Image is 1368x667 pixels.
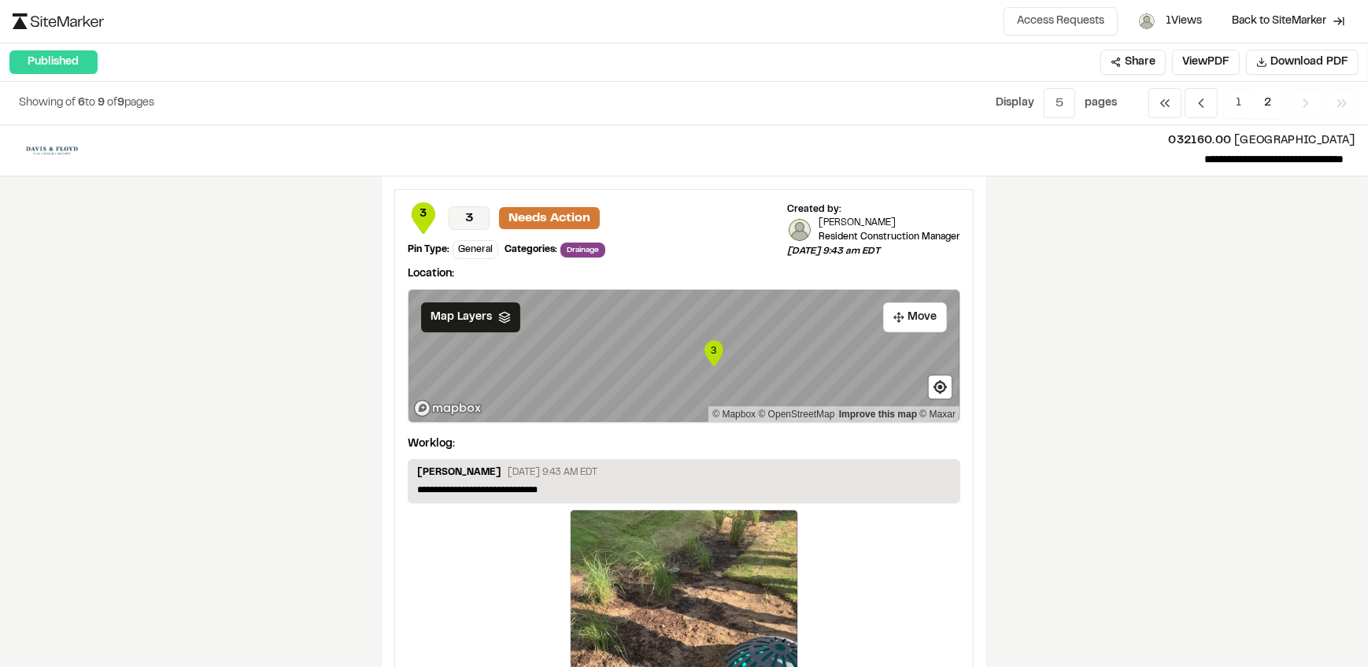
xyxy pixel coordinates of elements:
p: [DATE] 9:43 am EDT [787,244,960,258]
div: General [453,240,498,259]
nav: Navigation [1148,88,1359,118]
p: page s [1085,94,1117,112]
span: 3 [408,206,439,223]
p: to of pages [19,94,154,112]
button: 5 [1044,88,1075,118]
div: Map marker [702,338,726,369]
span: Showing of [19,98,78,108]
div: Categories: [505,243,557,257]
button: Find my location [929,376,952,398]
span: Map Layers [431,309,492,326]
span: 9 [98,98,105,108]
div: Created by: [787,202,960,217]
p: 3 [449,206,490,230]
text: 3 [711,344,716,356]
span: 6 [78,98,85,108]
button: Share [1100,50,1166,75]
div: Pin Type: [408,243,449,257]
a: Back to SiteMarker [1222,6,1355,36]
p: Display [996,94,1034,112]
canvas: Map [409,290,959,423]
a: Map feedback [839,409,917,420]
span: 2 [1252,88,1283,118]
a: Mapbox logo [413,399,482,417]
span: Drainage [560,243,605,258]
span: Back to SiteMarker [1232,13,1326,29]
a: Mapbox [712,409,756,420]
span: 1 [1224,88,1253,118]
img: Lance Stroble [1139,13,1155,29]
span: 9 [117,98,124,108]
button: ViewPDF [1172,50,1240,75]
span: 1 Views [1166,13,1202,30]
p: [GEOGRAPHIC_DATA] [104,132,1355,150]
p: [PERSON_NAME] [417,465,501,483]
a: OpenStreetMap [759,409,835,420]
button: Access Requests [1004,7,1118,35]
a: Maxar [919,409,956,420]
p: Needs Action [499,207,600,229]
p: Worklog: [408,435,455,453]
div: Published [9,50,98,74]
p: Resident Construction Manager [819,230,960,244]
img: logo-black-rebrand.svg [13,13,104,29]
p: [PERSON_NAME] [819,217,960,230]
p: [DATE] 9:43 AM EDT [508,465,597,480]
button: Download PDF [1246,50,1359,75]
img: file [13,138,91,163]
button: Lance Stroble1Views [1124,7,1215,35]
span: 032160.00 [1169,136,1232,146]
p: Location: [408,265,960,283]
span: Download PDF [1270,54,1348,71]
button: Move [883,302,947,332]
